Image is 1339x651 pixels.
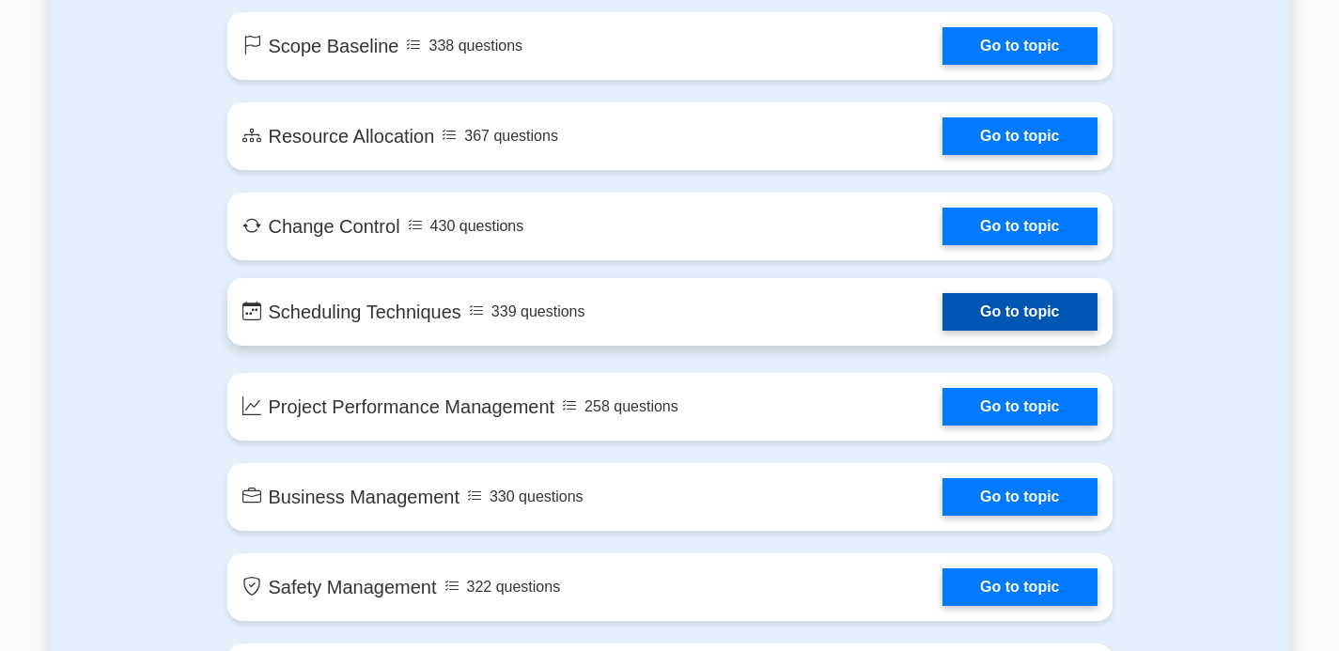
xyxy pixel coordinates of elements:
[942,117,1097,155] a: Go to topic
[942,27,1097,65] a: Go to topic
[942,208,1097,245] a: Go to topic
[942,388,1097,426] a: Go to topic
[942,568,1097,606] a: Go to topic
[942,293,1097,331] a: Go to topic
[942,478,1097,516] a: Go to topic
